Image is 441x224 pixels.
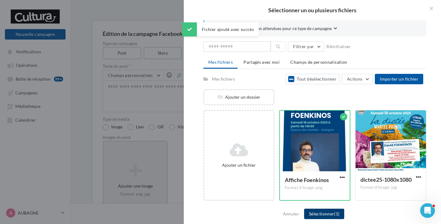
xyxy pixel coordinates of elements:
[285,74,339,84] button: Tout désélectionner
[204,94,273,100] div: Ajouter un dossier
[214,25,332,32] span: Consulter les contraintes attendues pour ce type de campagne
[324,43,353,50] button: Réinitialiser
[243,59,280,65] span: Partagés avec moi
[375,74,423,84] button: Importer un fichier
[207,162,271,168] div: Ajouter un fichier
[342,74,372,84] button: Actions
[360,185,421,190] div: Format d'image: jpg
[304,209,344,219] button: Sélectionner(1)
[214,25,337,33] button: Consulter les contraintes attendues pour ce type de campagne
[380,76,418,82] span: Importer un fichier
[182,22,259,36] div: Fichier ajouté avec succès
[288,41,324,52] button: Filtrer par
[281,210,302,218] button: Annuler
[212,76,235,82] div: Mes fichiers
[347,76,362,82] span: Actions
[290,59,347,65] span: Champs de personnalisation
[360,176,412,183] span: dictee25-1080x1080
[208,59,233,65] span: Mes fichiers
[285,177,329,183] span: Affiche Foenkinos
[194,7,431,13] h2: Sélectionner un ou plusieurs fichiers
[420,203,435,218] iframe: Intercom live chat
[334,211,339,216] span: (1)
[285,185,345,191] div: Format d'image: png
